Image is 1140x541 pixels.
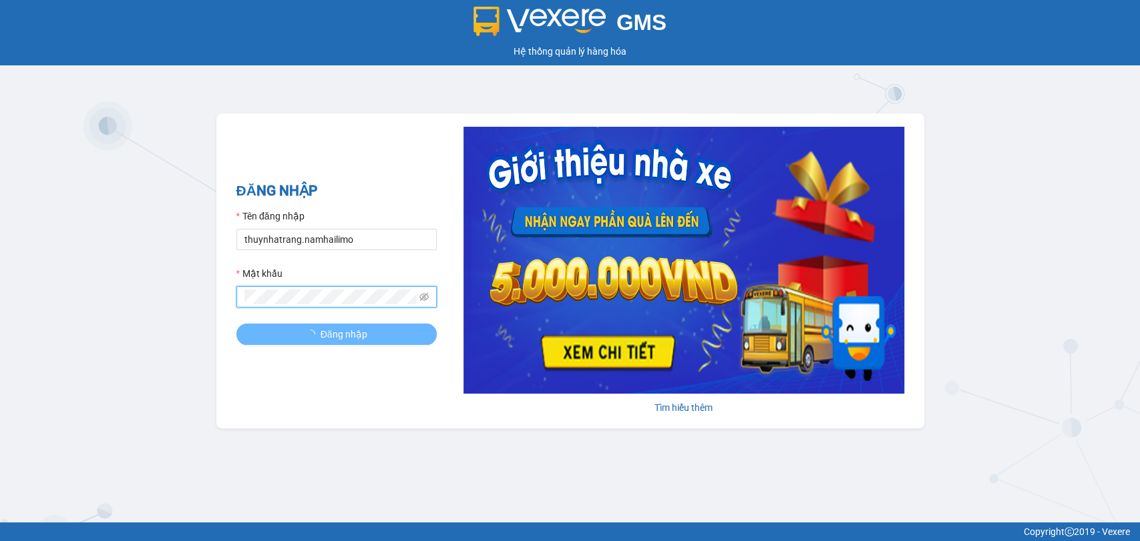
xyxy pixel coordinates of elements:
span: eye-invisible [419,292,429,302]
div: Tìm hiểu thêm [463,400,904,415]
img: banner-0 [463,127,904,394]
img: logo 2 [473,7,606,36]
span: loading [306,330,321,339]
label: Mật khẩu [236,266,282,281]
span: copyright [1065,527,1074,536]
div: Hệ thống quản lý hàng hóa [3,44,1137,59]
a: GMS [473,20,667,31]
input: Tên đăng nhập [236,229,437,250]
button: Đăng nhập [236,324,437,345]
input: Mật khẩu [244,290,417,304]
label: Tên đăng nhập [236,209,305,223]
span: GMS [616,10,667,35]
span: Đăng nhập [321,327,367,342]
div: Copyright 2019 - Vexere [10,524,1130,539]
h2: ĐĂNG NHẬP [236,180,437,202]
